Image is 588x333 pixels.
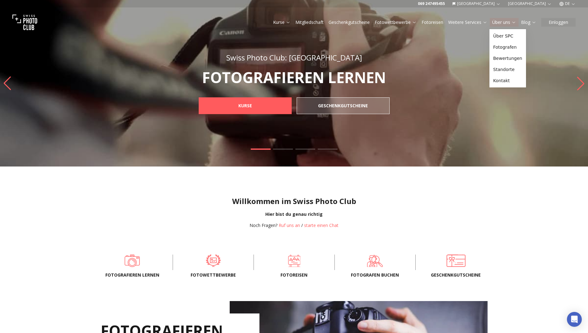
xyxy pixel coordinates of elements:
span: FOTOGRAFEN BUCHEN [345,272,405,278]
a: Fotografen [491,42,525,53]
b: GESCHENKGUTSCHEINE [318,103,368,109]
span: Swiss Photo Club: [GEOGRAPHIC_DATA] [226,52,362,63]
a: Fotowettbewerbe [183,255,244,267]
button: Fotoreisen [419,18,446,27]
button: Kurse [271,18,293,27]
button: Weitere Services [446,18,490,27]
a: FOTOGRAFEN BUCHEN [345,255,405,267]
button: Blog [519,18,539,27]
button: Fotowettbewerbe [372,18,419,27]
a: Geschenkgutscheine [329,19,370,25]
a: Kurse [273,19,290,25]
a: Fotowettbewerbe [375,19,417,25]
b: KURSE [238,103,252,109]
a: Geschenkgutscheine [426,255,486,267]
span: Fotowettbewerbe [183,272,244,278]
a: Über uns [492,19,516,25]
a: Über SPC [491,30,525,42]
div: Open Intercom Messenger [567,312,582,327]
a: Blog [521,19,536,25]
img: Swiss photo club [12,10,37,35]
div: Hier bist du genau richtig [5,211,583,217]
button: Einloggen [541,18,576,27]
button: Geschenkgutscheine [326,18,372,27]
a: Weitere Services [448,19,487,25]
a: Standorte [491,64,525,75]
button: starte einen Chat [304,222,338,229]
a: Fotoreisen [422,19,443,25]
button: Mitgliedschaft [293,18,326,27]
a: Fotografieren lernen [102,255,163,267]
a: KURSE [199,97,292,114]
span: Geschenkgutscheine [426,272,486,278]
h1: Willkommen im Swiss Photo Club [5,196,583,206]
a: GESCHENKGUTSCHEINE [297,97,390,114]
div: / [250,222,338,229]
a: Mitgliedschaft [295,19,324,25]
span: Fotoreisen [264,272,325,278]
a: Bewertungen [491,53,525,64]
span: Fotografieren lernen [102,272,163,278]
a: 069 247495455 [418,1,445,6]
a: Kontakt [491,75,525,86]
a: Ruf uns an [279,222,300,228]
a: Fotoreisen [264,255,325,267]
button: Über uns [490,18,519,27]
p: FOTOGRAFIEREN LERNEN [185,70,403,85]
span: Noch Fragen? [250,222,277,228]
